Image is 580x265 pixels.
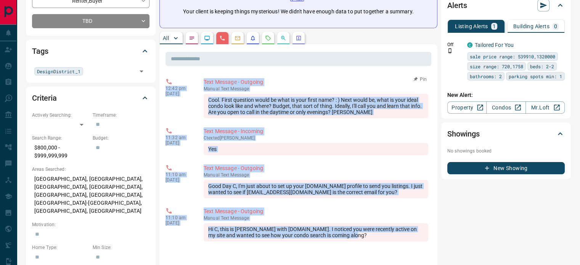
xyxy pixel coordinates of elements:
svg: Opportunities [280,35,286,41]
svg: Push Notification Only [447,48,453,53]
svg: Requests [265,35,271,41]
p: Areas Searched: [32,166,149,173]
span: DesignDistrict_1 [37,67,80,75]
button: New Showing [447,162,565,174]
a: Condos [486,101,525,114]
span: parking spots min: 1 [509,72,562,80]
p: Text Message [204,172,428,178]
p: Building Alerts [513,24,549,29]
p: Your client is keeping things mysterious! We didn't have enough data to put together a summary. [183,8,413,16]
p: 12:42 pm [165,86,192,91]
span: beds: 2-2 [530,63,554,70]
p: Budget: [93,135,149,141]
a: Tailored For You [475,42,514,48]
span: manual [204,172,220,178]
p: Text Message - Outgoing [204,207,428,215]
p: 11:32 am [165,135,192,140]
div: Tags [32,42,149,60]
div: Yes [204,143,428,155]
span: manual [204,215,220,221]
div: Cool. First question would be what is your first name? : ) Next would be, what is your ideal cond... [204,94,428,118]
svg: Lead Browsing Activity [204,35,210,41]
div: Criteria [32,89,149,107]
p: Listing Alerts [455,24,488,29]
p: 0 [554,24,557,29]
p: Off [447,41,463,48]
p: [DATE] [165,140,192,146]
a: Property [447,101,487,114]
p: Actively Searching: [32,112,89,119]
p: Text Message [204,86,428,92]
p: [GEOGRAPHIC_DATA], [GEOGRAPHIC_DATA], [GEOGRAPHIC_DATA], [GEOGRAPHIC_DATA], [GEOGRAPHIC_DATA], [G... [32,173,149,217]
p: [DATE] [165,91,192,96]
h2: Showings [447,128,480,140]
p: 1 [493,24,496,29]
p: Min Size: [93,244,149,251]
p: New Alert: [447,91,565,99]
p: [DATE] [165,220,192,226]
p: All [163,35,169,41]
div: Hi C, this is [PERSON_NAME] with [DOMAIN_NAME]. I noticed you were recently active on my site and... [204,223,428,241]
svg: Emails [235,35,241,41]
span: size range: 720,1758 [470,63,523,70]
p: Text Message - Outgoing [204,78,428,86]
svg: Agent Actions [296,35,302,41]
span: bathrooms: 2 [470,72,502,80]
svg: Listing Alerts [250,35,256,41]
button: Open [136,66,147,77]
p: Home Type: [32,244,89,251]
div: Showings [447,125,565,143]
p: No showings booked [447,148,565,154]
p: Motivation: [32,221,149,228]
a: Mr.Loft [525,101,565,114]
span: sale price range: 539910,1320000 [470,53,555,60]
svg: Notes [189,35,195,41]
p: Text Message [204,215,428,221]
p: Text Message - Outgoing [204,164,428,172]
p: 11:10 am [165,172,192,177]
p: 11:10 am [165,215,192,220]
div: TBD [32,14,149,28]
h2: Criteria [32,92,57,104]
p: Search Range: [32,135,89,141]
div: Good Day C, I'm just about to set up your [DOMAIN_NAME] profile to send you listings. I just want... [204,180,428,198]
span: manual [204,86,220,92]
p: Timeframe: [93,112,149,119]
h2: Tags [32,45,48,57]
p: C texted [PERSON_NAME] [204,135,428,141]
div: condos.ca [467,42,472,48]
p: [DATE] [165,177,192,183]
p: $800,000 - $999,999,999 [32,141,89,162]
p: Text Message - Incoming [204,127,428,135]
svg: Calls [219,35,225,41]
button: Pin [409,76,431,83]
